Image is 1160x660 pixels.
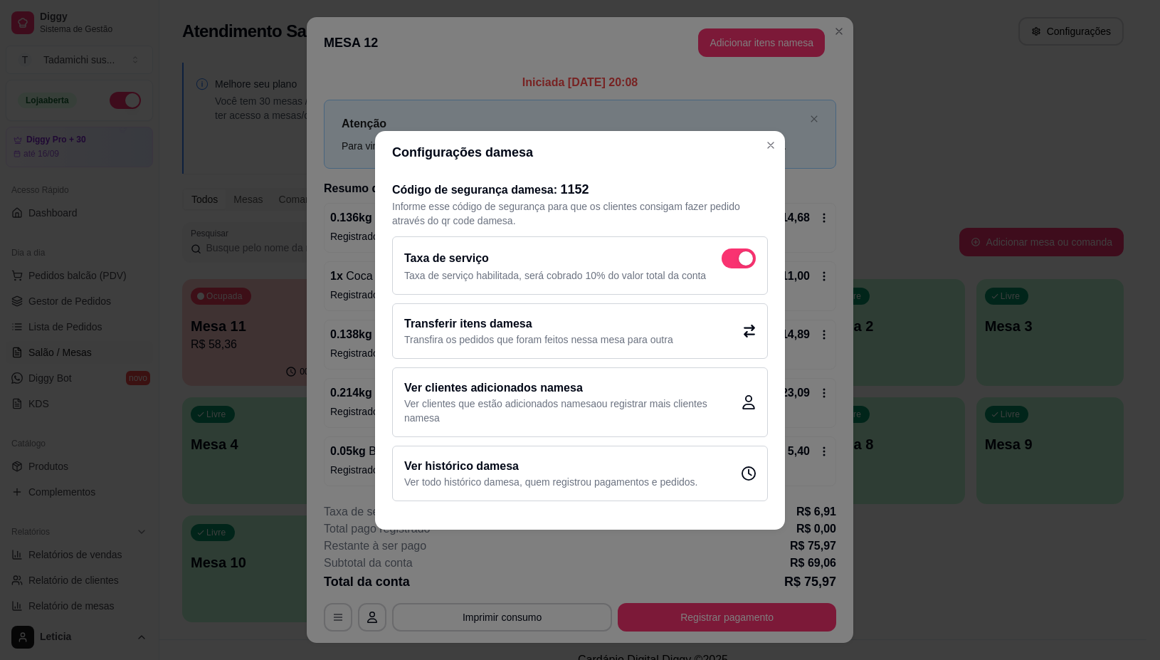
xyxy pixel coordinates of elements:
p: Transfira os pedidos que foram feitos nessa mesa para outra [404,332,673,347]
p: Ver clientes que estão adicionados na mesa ou registrar mais clientes na mesa [404,397,742,425]
h2: Taxa de serviço [404,250,489,267]
p: Ver todo histórico da mesa , quem registrou pagamentos e pedidos. [404,475,697,489]
p: Informe esse código de segurança para que os clientes consigam fazer pedido através do qr code da... [392,199,768,228]
h2: Transferir itens da mesa [404,315,673,332]
h2: Ver clientes adicionados na mesa [404,379,742,397]
button: Close [759,134,782,157]
h2: Ver histórico da mesa [404,458,697,475]
header: Configurações da mesa [375,131,785,174]
span: 1152 [561,182,589,197]
p: Taxa de serviço habilitada, será cobrado 10% do valor total da conta [404,268,756,283]
h2: Código de segurança da mesa : [392,179,768,199]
